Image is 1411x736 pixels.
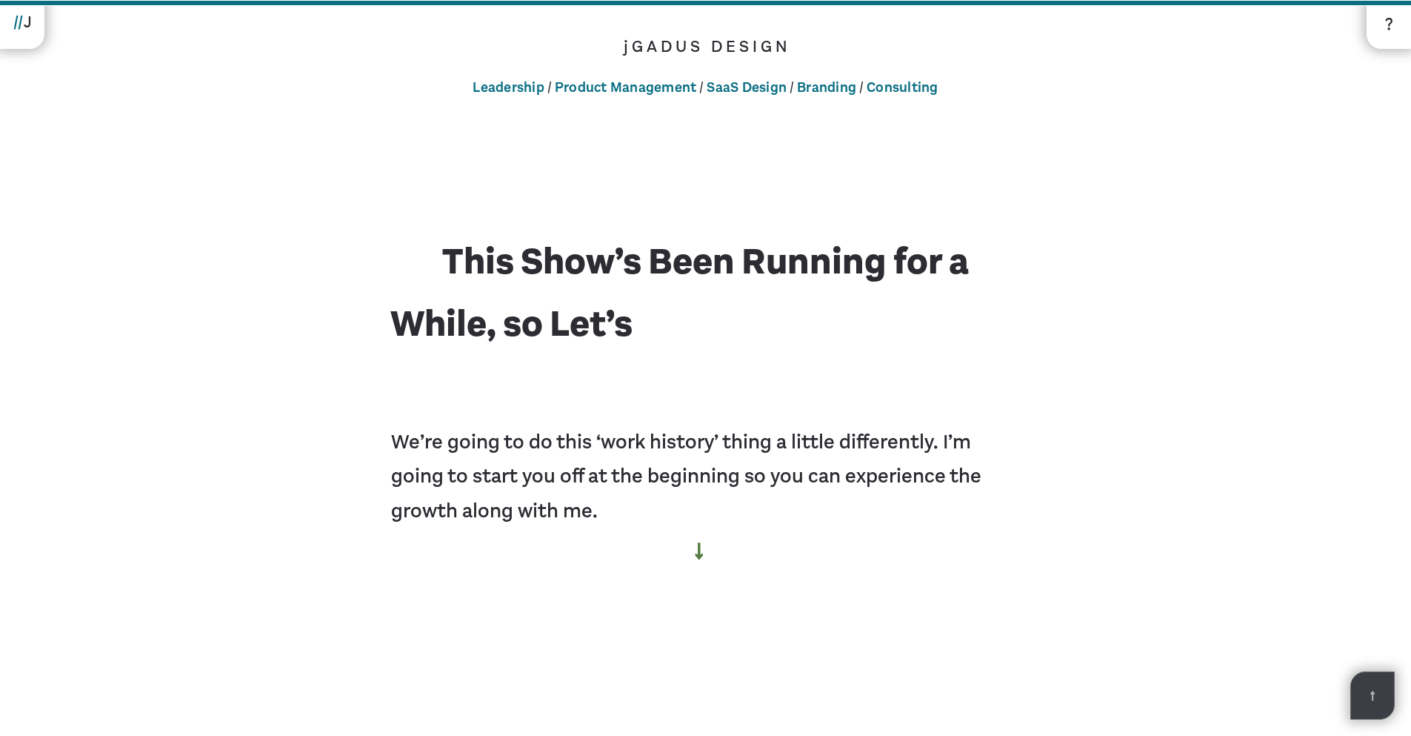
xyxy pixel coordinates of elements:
[704,79,790,96] a: SaaS Design
[375,408,1037,589] p: We’re going to do this ‘work history’ thing a little differently. I’m going to start you off at t...
[624,36,632,57] span: j
[684,528,714,573] a: Continue reading
[1350,672,1395,720] button: Back to Top
[356,127,1055,371] h1: This Show’s Been Running for a While, so Let’s
[633,299,1021,348] span: Start at the Beginning.
[552,79,700,96] a: Product Management
[16,76,1395,100] nav: / / / /
[794,79,859,96] a: Branding
[864,79,941,96] a: Consulting
[1369,685,1376,705] strong: ↑
[620,36,791,57] a: jGadus Design
[470,79,547,96] a: Leadership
